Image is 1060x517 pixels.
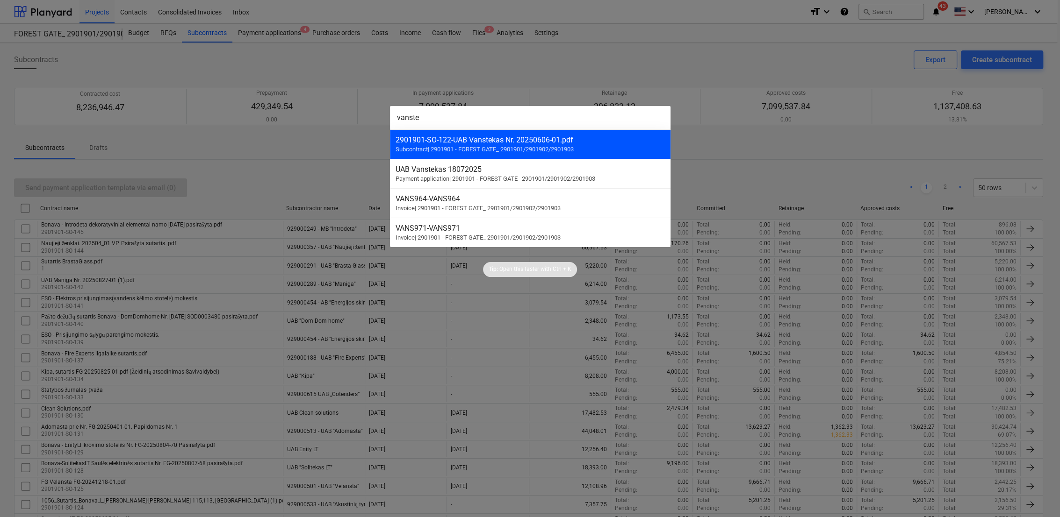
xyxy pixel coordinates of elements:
[499,265,551,273] p: Open this faster with
[483,262,577,277] div: Tip:Open this faster withCtrl + K
[396,224,665,233] div: VANS971 - VANS971
[390,129,671,159] div: 2901901-SO-122-UAB Vanstekas Nr. 20250606-01.pdfSubcontract| 2901901 - FOREST GATE_ 2901901/29019...
[396,146,574,153] span: Subcontract | 2901901 - FOREST GATE_ 2901901/2901902/2901903
[390,188,671,218] div: VANS964-VANS964Invoice| 2901901 - FOREST GATE_ 2901901/2901902/2901903
[396,194,665,203] div: VANS964 - VANS964
[553,265,571,273] p: Ctrl + K
[396,175,595,182] span: Payment application | 2901901 - FOREST GATE_ 2901901/2901902/2901903
[390,159,671,188] div: UAB Vanstekas 18072025Payment application| 2901901 - FOREST GATE_ 2901901/2901902/2901903
[396,135,665,144] div: 2901901-SO-122 - UAB Vanstekas Nr. 20250606-01.pdf
[396,205,561,212] span: Invoice | 2901901 - FOREST GATE_ 2901901/2901902/2901903
[1013,472,1060,517] iframe: Chat Widget
[390,106,671,129] input: Search for projects, line-items, contracts, payment applications, subcontractors...
[396,234,561,241] span: Invoice | 2901901 - FOREST GATE_ 2901901/2901902/2901903
[396,165,665,174] div: UAB Vanstekas 18072025
[390,218,671,247] div: VANS971-VANS971Invoice| 2901901 - FOREST GATE_ 2901901/2901902/2901903
[489,265,498,273] p: Tip:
